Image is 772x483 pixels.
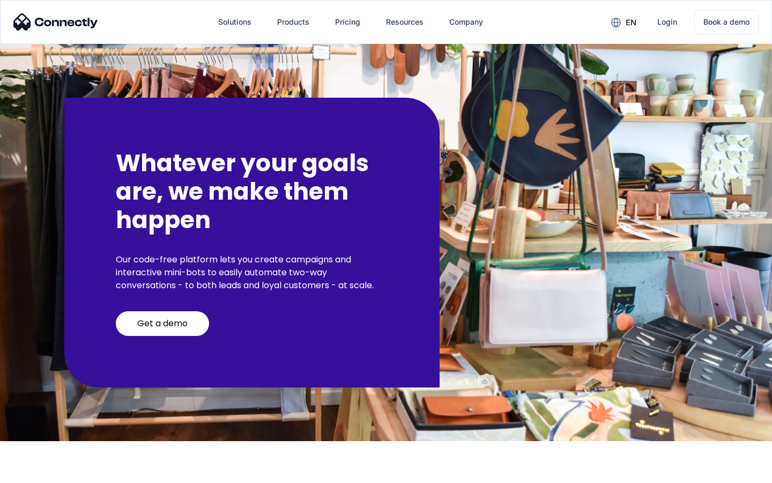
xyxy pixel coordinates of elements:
[649,9,686,35] a: Login
[13,13,98,31] img: Connectly Logo
[449,14,483,30] div: Company
[277,14,309,30] div: Products
[116,311,209,336] a: Get a demo
[137,318,188,329] div: Get a demo
[326,9,369,35] a: Pricing
[116,253,388,292] p: Our code-free platform lets you create campaigns and interactive mini-bots to easily automate two...
[694,10,759,34] a: Book a demo
[335,14,360,30] div: Pricing
[21,464,64,479] ul: Language list
[218,14,251,30] div: Solutions
[386,14,424,30] div: Resources
[11,464,64,479] aside: Language selected: English
[657,14,677,30] div: Login
[626,15,636,30] div: en
[116,149,388,234] h2: Whatever your goals are, we make them happen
